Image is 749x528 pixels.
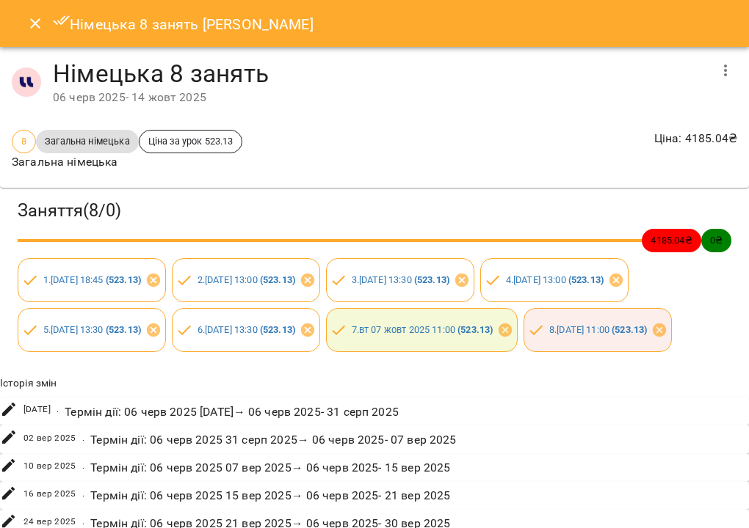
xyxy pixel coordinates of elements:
div: 7.вт 07 жовт 2025 11:00 (523.13) [326,308,518,352]
b: ( 523.13 ) [612,324,647,335]
span: . [82,459,84,474]
div: Термін дії : 06 черв 2025 31 серп 2025 → 06 черв 2025 - 07 вер 2025 [87,428,459,452]
div: 8.[DATE] 11:00 (523.13) [524,308,672,352]
a: 7.вт 07 жовт 2025 11:00 (523.13) [352,324,493,335]
div: 3.[DATE] 13:30 (523.13) [326,258,474,302]
a: 8.[DATE] 11:00 (523.13) [549,324,647,335]
span: Загальна німецька [36,134,139,148]
p: Загальна німецька [12,153,242,171]
div: Термін дії : 06 черв 2025 07 вер 2025 → 06 черв 2025 - 15 вер 2025 [87,456,453,480]
span: 02 вер 2025 [23,431,76,446]
img: 1255ca683a57242d3abe33992970777d.jpg [12,67,41,97]
a: 4.[DATE] 13:00 (523.13) [506,274,604,285]
div: Термін дії : 06 черв 2025 15 вер 2025 → 06 черв 2025 - 21 вер 2025 [87,484,453,507]
b: ( 523.13 ) [568,274,604,285]
span: . [82,487,84,502]
div: 4.[DATE] 13:00 (523.13) [480,258,629,302]
span: Ціна за урок 523.13 [140,134,242,148]
b: ( 523.13 ) [106,274,141,285]
span: . [57,403,59,417]
b: ( 523.13 ) [260,324,295,335]
div: 06 черв 2025 - 14 жовт 2025 [53,89,708,106]
b: ( 523.13 ) [457,324,493,335]
div: 5.[DATE] 13:30 (523.13) [18,308,166,352]
span: . [82,431,84,446]
a: 2.[DATE] 13:00 (523.13) [198,274,295,285]
div: 1.[DATE] 18:45 (523.13) [18,258,166,302]
span: 8 [12,134,35,148]
span: 10 вер 2025 [23,459,76,474]
b: ( 523.13 ) [414,274,449,285]
b: ( 523.13 ) [106,324,141,335]
div: Термін дії : 06 черв 2025 [DATE] → 06 черв 2025 - 31 серп 2025 [62,400,402,424]
a: 5.[DATE] 13:30 (523.13) [43,324,141,335]
p: Ціна : 4185.04 ₴ [654,130,737,147]
span: [DATE] [23,403,51,417]
a: 3.[DATE] 13:30 (523.13) [352,274,449,285]
span: 0 ₴ [701,233,731,247]
b: ( 523.13 ) [260,274,295,285]
div: 2.[DATE] 13:00 (523.13) [172,258,320,302]
h3: Заняття ( 8 / 0 ) [18,199,731,222]
a: 6.[DATE] 13:30 (523.13) [198,324,295,335]
h4: Німецька 8 занять [53,59,708,89]
span: 16 вер 2025 [23,487,76,502]
button: Close [18,6,53,41]
span: 4185.04 ₴ [642,233,701,247]
h6: Німецька 8 занять [PERSON_NAME] [53,12,314,36]
a: 1.[DATE] 18:45 (523.13) [43,274,141,285]
div: 6.[DATE] 13:30 (523.13) [172,308,320,352]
